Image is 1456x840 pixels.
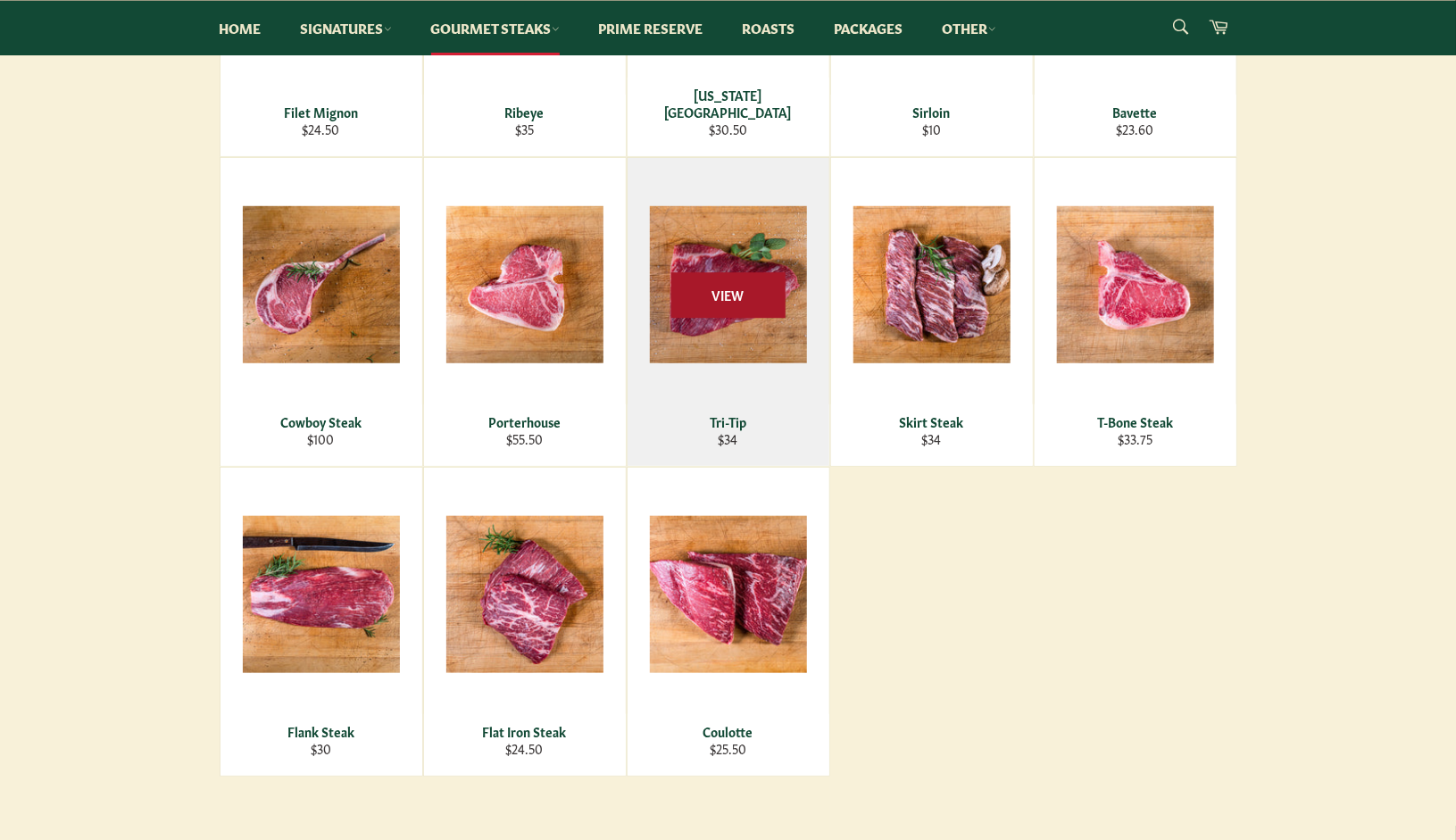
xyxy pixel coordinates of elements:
[671,273,786,319] span: View
[435,413,614,430] div: Porterhouse
[231,121,411,137] div: $24.50
[435,430,614,447] div: $55.50
[202,1,279,55] a: Home
[423,467,627,777] a: Flat Iron Steak Flat Iron Steak $24.50
[638,121,818,137] div: $30.50
[413,1,578,55] a: Gourmet Steaks
[243,516,400,673] img: Flank Steak
[231,104,411,121] div: Filet Mignon
[853,206,1011,363] img: Skirt Steak
[925,1,1014,55] a: Other
[435,121,614,137] div: $35
[650,516,807,673] img: Coulotte
[435,740,614,757] div: $24.50
[283,1,410,55] a: Signatures
[231,740,411,757] div: $30
[638,740,818,757] div: $25.50
[581,1,721,55] a: Prime Reserve
[220,157,423,467] a: Cowboy Steak Cowboy Steak $100
[1045,430,1225,447] div: $33.75
[446,206,603,363] img: Porterhouse
[423,157,627,467] a: Porterhouse Porterhouse $55.50
[842,430,1021,447] div: $34
[1034,157,1237,467] a: T-Bone Steak T-Bone Steak $33.75
[830,157,1034,467] a: Skirt Steak Skirt Steak $34
[627,467,830,777] a: Coulotte Coulotte $25.50
[231,413,411,430] div: Cowboy Steak
[220,467,423,777] a: Flank Steak Flank Steak $30
[725,1,813,55] a: Roasts
[638,723,818,740] div: Coulotte
[627,157,830,467] a: Tri-Tip Tri-Tip $34 View
[842,121,1021,137] div: $10
[842,104,1021,121] div: Sirloin
[435,723,614,740] div: Flat Iron Steak
[231,723,411,740] div: Flank Steak
[1057,206,1214,363] img: T-Bone Steak
[231,430,411,447] div: $100
[446,516,603,673] img: Flat Iron Steak
[817,1,921,55] a: Packages
[842,413,1021,430] div: Skirt Steak
[435,104,614,121] div: Ribeye
[638,413,818,430] div: Tri-Tip
[1045,121,1225,137] div: $23.60
[1045,413,1225,430] div: T-Bone Steak
[243,206,400,363] img: Cowboy Steak
[1045,104,1225,121] div: Bavette
[638,87,818,121] div: [US_STATE][GEOGRAPHIC_DATA]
